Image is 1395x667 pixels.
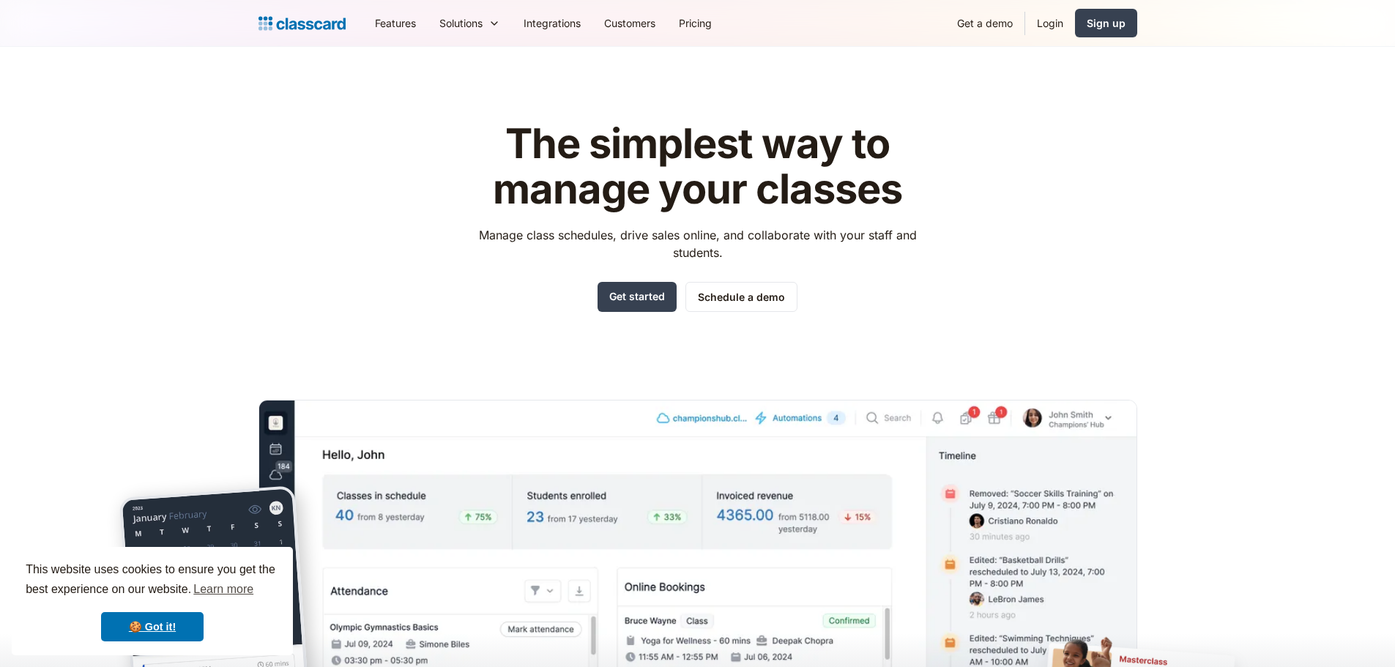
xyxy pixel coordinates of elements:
p: Manage class schedules, drive sales online, and collaborate with your staff and students. [465,226,930,261]
a: Customers [592,7,667,40]
a: Get a demo [945,7,1024,40]
div: Sign up [1087,15,1126,31]
div: Solutions [428,7,512,40]
a: Sign up [1075,9,1137,37]
a: Schedule a demo [685,282,797,312]
h1: The simplest way to manage your classes [465,122,930,212]
span: This website uses cookies to ensure you get the best experience on our website. [26,561,279,600]
a: Pricing [667,7,723,40]
a: Get started [598,282,677,312]
a: learn more about cookies [191,578,256,600]
a: Login [1025,7,1075,40]
a: dismiss cookie message [101,612,204,641]
a: Features [363,7,428,40]
a: home [258,13,346,34]
div: Solutions [439,15,483,31]
a: Integrations [512,7,592,40]
div: cookieconsent [12,547,293,655]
